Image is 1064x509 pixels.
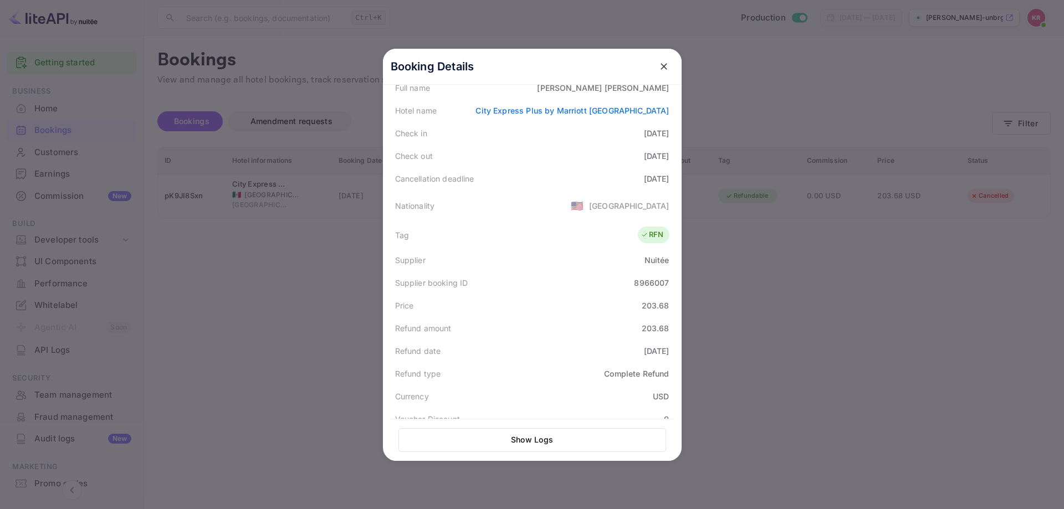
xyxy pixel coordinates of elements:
[475,106,669,115] a: City Express Plus by Marriott [GEOGRAPHIC_DATA]
[604,368,669,379] div: Complete Refund
[395,368,441,379] div: Refund type
[634,277,669,289] div: 8966007
[642,300,669,311] div: 203.68
[537,82,669,94] div: [PERSON_NAME] [PERSON_NAME]
[395,390,429,402] div: Currency
[391,58,474,75] p: Booking Details
[644,150,669,162] div: [DATE]
[395,127,427,139] div: Check in
[654,56,674,76] button: close
[395,200,435,212] div: Nationality
[395,300,414,311] div: Price
[571,196,584,215] span: United States
[644,254,669,266] div: Nuitée
[395,345,441,357] div: Refund date
[664,413,669,425] div: 0
[395,277,468,289] div: Supplier booking ID
[653,390,669,402] div: USD
[395,254,426,266] div: Supplier
[644,345,669,357] div: [DATE]
[641,229,663,240] div: RFN
[395,229,409,241] div: Tag
[644,127,669,139] div: [DATE]
[395,173,474,184] div: Cancellation deadline
[395,105,437,116] div: Hotel name
[589,200,669,212] div: [GEOGRAPHIC_DATA]
[395,150,433,162] div: Check out
[644,173,669,184] div: [DATE]
[395,413,460,425] div: Voucher Discount
[642,322,669,334] div: 203.68
[395,322,452,334] div: Refund amount
[395,82,430,94] div: Full name
[398,428,666,452] button: Show Logs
